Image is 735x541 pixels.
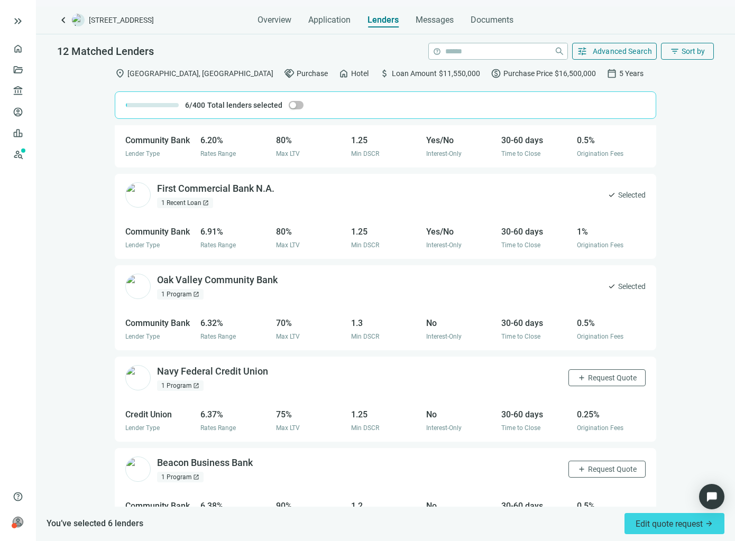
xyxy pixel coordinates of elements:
[351,241,379,249] span: Min DSCR
[608,282,616,291] span: check
[125,456,151,482] img: 5c4cde73-e5ed-4ad9-8ac1-8b05c1565bf6
[127,68,273,79] span: [GEOGRAPHIC_DATA], [GEOGRAPHIC_DATA]
[157,472,204,482] div: 1 Program
[351,150,379,157] span: Min DSCR
[577,333,623,340] span: Origination Fees
[577,424,623,432] span: Origination Fees
[577,408,646,421] div: 0.25%
[157,380,204,391] div: 1 Program
[185,100,205,110] span: 6/400
[207,100,282,110] span: Total lenders selected
[426,316,495,330] div: No
[426,225,495,238] div: Yes/No
[200,333,236,340] span: Rates Range
[426,150,462,157] span: Interest-Only
[577,46,587,57] span: tune
[276,316,345,330] div: 70%
[125,134,194,147] div: Community Bank
[200,408,269,421] div: 6.37%
[426,424,462,432] span: Interest-Only
[193,383,199,389] span: open_in_new
[491,68,501,79] span: paid
[157,274,278,287] div: Oak Valley Community Bank
[115,68,125,79] span: location_on
[501,225,570,238] div: 30-60 days
[577,241,623,249] span: Origination Fees
[276,134,345,147] div: 80%
[501,424,540,432] span: Time to Close
[125,182,151,208] img: 8f7af8ac-002f-41e7-bdd2-a84852a4d84a
[568,369,646,386] button: addRequest Quote
[636,519,713,529] span: Edit quote request
[368,15,399,25] span: Lenders
[276,241,300,249] span: Max LTV
[13,517,23,527] span: person
[125,408,194,421] div: Credit Union
[13,86,20,96] span: account_balance
[439,68,480,79] span: $11,550,000
[501,499,570,512] div: 30-60 days
[572,43,657,60] button: tuneAdvanced Search
[351,408,420,421] div: 1.25
[276,499,345,512] div: 90%
[593,47,653,55] span: Advanced Search
[426,241,462,249] span: Interest-Only
[258,15,291,25] span: Overview
[608,191,616,199] span: check
[699,484,724,509] div: Open Intercom Messenger
[607,68,617,79] span: calendar_today
[568,461,646,478] button: addRequest Quote
[705,519,713,528] span: arrow_forward
[555,68,596,79] span: $16,500,000
[276,150,300,157] span: Max LTV
[577,150,623,157] span: Origination Fees
[157,182,274,195] div: First Commercial Bank N.A.
[125,333,160,340] span: Lender Type
[125,365,151,390] img: 82c0307b-1fef-4b9d-96a0-59297e25824d.png
[471,15,513,25] span: Documents
[577,225,646,238] div: 1%
[501,150,540,157] span: Time to Close
[577,499,646,512] div: 0.5%
[624,513,724,534] button: Edit quote request arrow_forward
[89,15,154,25] span: [STREET_ADDRESS]
[661,43,714,60] button: filter_listSort by
[577,465,586,473] span: add
[57,14,70,26] span: keyboard_arrow_left
[501,241,540,249] span: Time to Close
[577,316,646,330] div: 0.5%
[200,424,236,432] span: Rates Range
[125,241,160,249] span: Lender Type
[308,15,351,25] span: Application
[193,291,199,297] span: open_in_new
[125,424,160,432] span: Lender Type
[157,289,204,300] div: 1 Program
[670,46,679,56] span: filter_list
[491,68,596,79] div: Purchase Price
[618,189,646,201] span: Selected
[379,68,390,79] span: attach_money
[416,15,454,25] span: Messages
[125,316,194,330] div: Community Bank
[351,316,420,330] div: 1.3
[426,408,495,421] div: No
[200,225,269,238] div: 6.91%
[426,499,495,512] div: No
[12,15,24,27] button: keyboard_double_arrow_right
[351,424,379,432] span: Min DSCR
[501,333,540,340] span: Time to Close
[13,491,23,502] span: help
[200,134,269,147] div: 6.20%
[200,241,236,249] span: Rates Range
[501,408,570,421] div: 30-60 days
[200,316,269,330] div: 6.32%
[501,316,570,330] div: 30-60 days
[200,499,269,512] div: 6.38%
[682,47,705,55] span: Sort by
[351,68,369,79] span: Hotel
[588,465,637,473] span: Request Quote
[433,48,441,55] span: help
[351,134,420,147] div: 1.25
[619,68,644,79] span: 5 Years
